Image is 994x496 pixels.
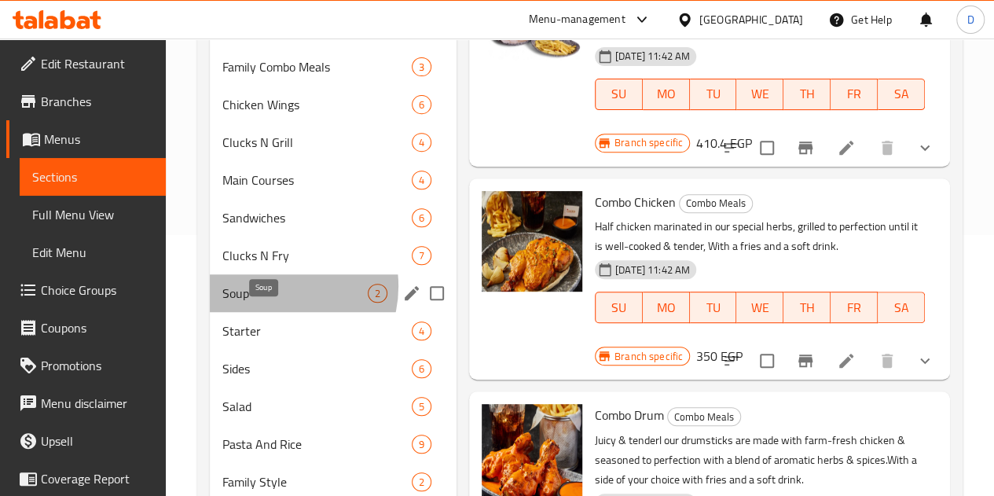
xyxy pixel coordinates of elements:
[690,79,737,110] button: TU
[608,349,689,364] span: Branch specific
[736,79,783,110] button: WE
[837,351,856,370] a: Edit menu item
[906,342,944,380] button: show more
[6,422,166,460] a: Upsell
[609,49,696,64] span: [DATE] 11:42 AM
[210,48,457,86] div: Family Combo Meals3
[44,130,153,149] span: Menus
[649,83,684,105] span: MO
[210,388,457,425] div: Salad5
[595,190,676,214] span: Combo Chicken
[787,129,824,167] button: Branch-specific-item
[412,472,431,491] div: items
[412,57,431,76] div: items
[41,54,153,73] span: Edit Restaurant
[696,132,752,154] h6: 410.4 EGP
[696,296,731,319] span: TU
[482,191,582,292] img: Combo Chicken
[680,194,752,212] span: Combo Meals
[413,97,431,112] span: 6
[602,83,636,105] span: SU
[831,79,878,110] button: FR
[966,11,974,28] span: D
[222,359,412,378] div: Sides
[412,133,431,152] div: items
[413,60,431,75] span: 3
[868,342,906,380] button: delete
[679,194,753,213] div: Combo Meals
[412,246,431,265] div: items
[831,292,878,323] button: FR
[210,86,457,123] div: Chicken Wings6
[750,344,783,377] span: Select to update
[222,171,412,189] span: Main Courses
[210,312,457,350] div: Starter4
[413,437,431,452] span: 9
[413,475,431,490] span: 2
[837,138,856,157] a: Edit menu item
[210,425,457,463] div: Pasta And Rice9
[643,79,690,110] button: MO
[787,342,824,380] button: Branch-specific-item
[222,95,412,114] span: Chicken Wings
[649,296,684,319] span: MO
[884,83,919,105] span: SA
[20,158,166,196] a: Sections
[529,10,625,29] div: Menu-management
[608,135,689,150] span: Branch specific
[41,281,153,299] span: Choice Groups
[412,359,431,378] div: items
[41,356,153,375] span: Promotions
[790,83,824,105] span: TH
[222,472,412,491] span: Family Style
[915,138,934,157] svg: Show Choices
[210,350,457,388] div: Sides6
[210,123,457,161] div: Clucks N Grill4
[413,324,431,339] span: 4
[369,286,387,301] span: 2
[222,246,412,265] span: Clucks N Fry
[878,79,925,110] button: SA
[837,83,871,105] span: FR
[41,318,153,337] span: Coupons
[41,469,153,488] span: Coverage Report
[595,79,643,110] button: SU
[884,296,919,319] span: SA
[413,211,431,226] span: 6
[690,292,737,323] button: TU
[413,173,431,188] span: 4
[6,347,166,384] a: Promotions
[743,296,777,319] span: WE
[32,167,153,186] span: Sections
[6,384,166,422] a: Menu disclaimer
[412,397,431,416] div: items
[878,292,925,323] button: SA
[643,292,690,323] button: MO
[222,57,412,76] span: Family Combo Meals
[412,321,431,340] div: items
[210,274,457,312] div: Soup2edit
[32,205,153,224] span: Full Menu View
[222,397,412,416] span: Salad
[413,399,431,414] span: 5
[400,281,424,305] button: edit
[41,432,153,450] span: Upsell
[222,133,412,152] span: Clucks N Grill
[595,403,664,427] span: Combo Drum
[667,407,741,426] div: Combo Meals
[222,208,412,227] span: Sandwiches
[41,394,153,413] span: Menu disclaimer
[32,243,153,262] span: Edit Menu
[368,284,387,303] div: items
[413,362,431,377] span: 6
[713,342,750,380] button: sort-choices
[595,292,643,323] button: SU
[210,161,457,199] div: Main Courses4
[609,263,696,277] span: [DATE] 11:42 AM
[20,196,166,233] a: Full Menu View
[699,11,803,28] div: [GEOGRAPHIC_DATA]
